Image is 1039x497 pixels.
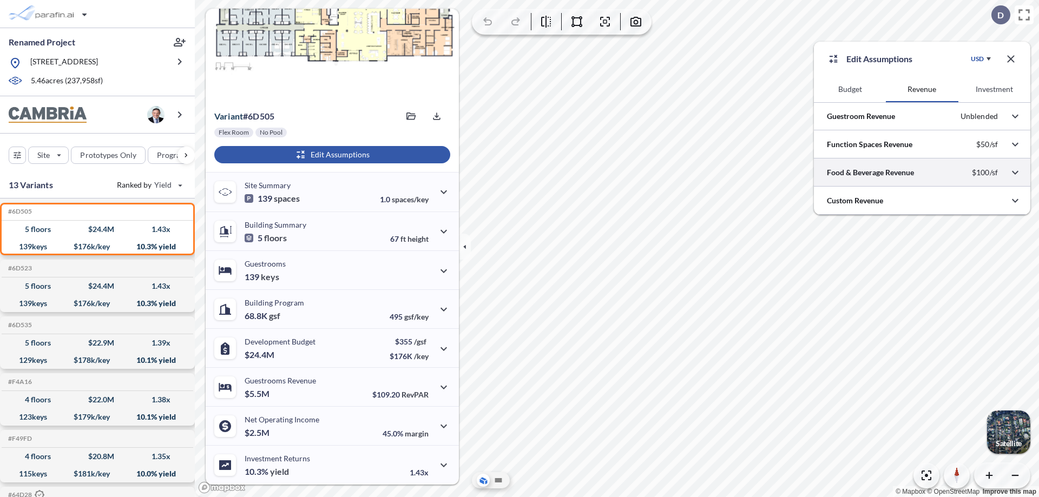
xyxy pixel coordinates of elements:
p: Site [37,150,50,161]
p: [STREET_ADDRESS] [30,56,98,70]
p: Guestrooms [245,259,286,268]
img: Switcher Image [987,410,1030,454]
span: Variant [214,111,243,121]
p: Edit Assumptions [846,52,912,65]
p: No Pool [260,128,282,137]
p: 68.8K [245,310,280,321]
button: Program [148,147,206,164]
a: Mapbox [896,488,925,495]
p: Satellite [996,439,1022,448]
p: 13 Variants [9,178,53,191]
p: 139 [245,193,300,204]
a: Mapbox homepage [198,481,246,494]
p: $50/sf [976,140,998,149]
p: Site Summary [245,181,291,190]
p: Guestroom Revenue [827,111,895,122]
h5: Click to copy the code [6,264,32,272]
a: Improve this map [983,488,1036,495]
p: $109.20 [372,390,429,399]
p: Custom Revenue [827,195,883,206]
span: height [407,234,429,243]
span: RevPAR [402,390,429,399]
p: 139 [245,271,279,282]
p: Building Summary [245,220,306,229]
p: # 6d505 [214,111,274,122]
p: 1.43x [410,468,429,477]
p: 5.46 acres ( 237,958 sf) [31,75,103,87]
p: Function Spaces Revenue [827,139,912,150]
span: spaces [274,193,300,204]
span: margin [405,429,429,438]
span: keys [261,271,279,282]
img: user logo [147,106,165,123]
p: $355 [390,337,429,346]
p: $5.5M [245,388,271,399]
div: USD [971,55,984,63]
span: gsf/key [404,312,429,321]
p: Unblended [961,111,998,121]
span: /key [414,352,429,361]
p: 495 [390,312,429,321]
p: 67 [390,234,429,243]
h5: Click to copy the code [6,321,32,329]
p: Prototypes Only [80,150,136,161]
span: yield [270,466,289,477]
p: Renamed Project [9,36,75,48]
p: $24.4M [245,349,276,360]
button: Ranked by Yield [108,176,189,194]
span: /gsf [414,337,426,346]
p: $176K [390,352,429,361]
p: Development Budget [245,337,315,346]
span: Yield [154,180,172,190]
p: Program [157,150,187,161]
img: BrandImage [9,107,87,123]
h5: Click to copy the code [6,435,32,442]
a: OpenStreetMap [927,488,979,495]
button: Switcher ImageSatellite [987,410,1030,454]
span: spaces/key [392,195,429,204]
p: Flex Room [219,128,249,137]
span: floors [264,233,287,243]
button: Revenue [886,76,958,102]
p: D [997,10,1004,20]
p: Investment Returns [245,454,310,463]
p: Net Operating Income [245,415,319,424]
button: Prototypes Only [71,147,146,164]
button: Edit Assumptions [214,146,450,163]
span: gsf [269,310,280,321]
button: Aerial View [477,474,490,487]
p: Guestrooms Revenue [245,376,316,385]
button: Investment [958,76,1030,102]
p: $2.5M [245,427,271,438]
button: Budget [814,76,886,102]
p: Building Program [245,298,304,307]
p: 45.0% [383,429,429,438]
h5: Click to copy the code [6,208,32,215]
p: 5 [245,233,287,243]
button: Site [28,147,69,164]
h5: Click to copy the code [6,378,32,386]
button: Site Plan [492,474,505,487]
p: 10.3% [245,466,289,477]
p: 1.0 [380,195,429,204]
span: ft [400,234,406,243]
